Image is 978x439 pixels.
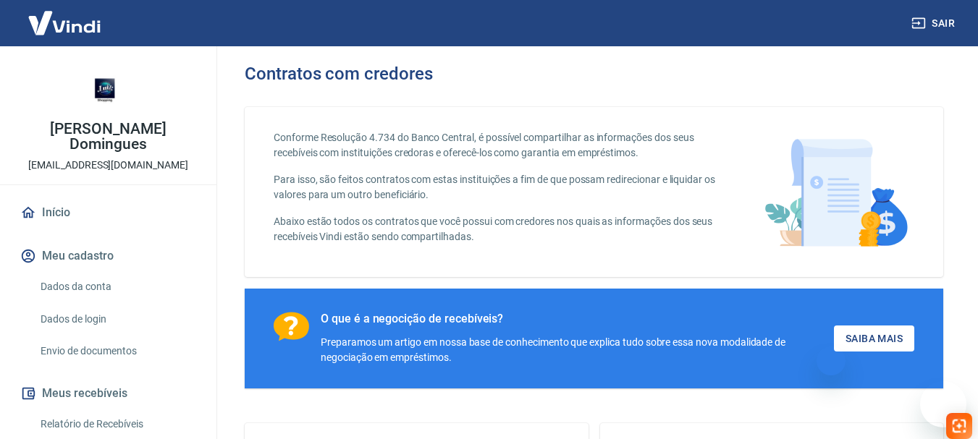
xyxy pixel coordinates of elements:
[245,64,433,84] h3: Contratos com credores
[17,197,199,229] a: Início
[80,58,138,116] img: 3391e960-2d86-4644-bbee-f77b44da652a.jpeg
[274,312,309,341] img: Ícone com um ponto de interrogação.
[35,409,199,439] a: Relatório de Recebíveis
[834,325,914,352] a: Saiba Mais
[17,1,111,45] img: Vindi
[920,381,966,427] iframe: Botão para abrir a janela de mensagens
[321,312,834,326] div: O que é a negocição de recebíveis?
[321,335,834,365] div: Preparamos um artigo em nossa base de conhecimento que explica tudo sobre essa nova modalidade de...
[35,272,199,302] a: Dados da conta
[35,304,199,334] a: Dados de login
[35,336,199,366] a: Envio de documentos
[274,214,722,244] p: Abaixo estão todos os contratos que você possui com credores nos quais as informações dos seus re...
[17,378,199,409] button: Meus recebíveis
[274,172,722,203] p: Para isso, são feitos contratos com estas instituições a fim de que possam redirecionar e liquida...
[12,122,205,152] p: [PERSON_NAME] Domingues
[817,346,846,375] iframe: Fechar mensagem
[274,130,722,161] p: Conforme Resolução 4.734 do Banco Central, é possível compartilhar as informações dos seus recebí...
[17,240,199,272] button: Meu cadastro
[757,130,914,254] img: main-image.9f1869c469d712ad33ce.png
[909,10,961,37] button: Sair
[28,158,188,173] p: [EMAIL_ADDRESS][DOMAIN_NAME]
